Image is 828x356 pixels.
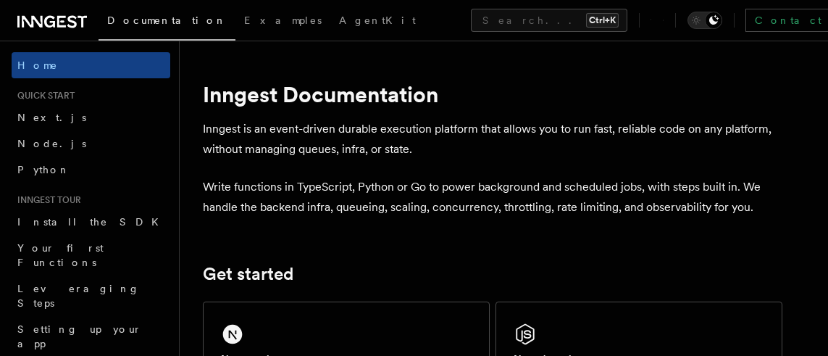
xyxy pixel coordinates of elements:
[12,131,170,157] a: Node.js
[12,104,170,131] a: Next.js
[12,90,75,102] span: Quick start
[244,15,322,26] span: Examples
[17,216,167,228] span: Install the SDK
[235,4,330,39] a: Examples
[107,15,227,26] span: Documentation
[471,9,627,32] button: Search...Ctrl+K
[17,138,86,149] span: Node.js
[12,235,170,276] a: Your first Functions
[203,119,782,160] p: Inngest is an event-driven durable execution platform that allows you to run fast, reliable code ...
[17,112,86,123] span: Next.js
[17,58,58,73] span: Home
[330,4,425,39] a: AgentKit
[12,157,170,183] a: Python
[687,12,722,29] button: Toggle dark mode
[203,81,782,107] h1: Inngest Documentation
[203,264,293,284] a: Get started
[99,4,235,41] a: Documentation
[339,15,416,26] span: AgentKit
[12,276,170,316] a: Leveraging Steps
[12,194,81,206] span: Inngest tour
[12,209,170,235] a: Install the SDK
[17,164,70,175] span: Python
[586,13,619,28] kbd: Ctrl+K
[17,283,140,309] span: Leveraging Steps
[17,242,104,268] span: Your first Functions
[17,323,142,349] span: Setting up your app
[12,52,170,78] a: Home
[203,177,782,218] p: Write functions in TypeScript, Python or Go to power background and scheduled jobs, with steps bu...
